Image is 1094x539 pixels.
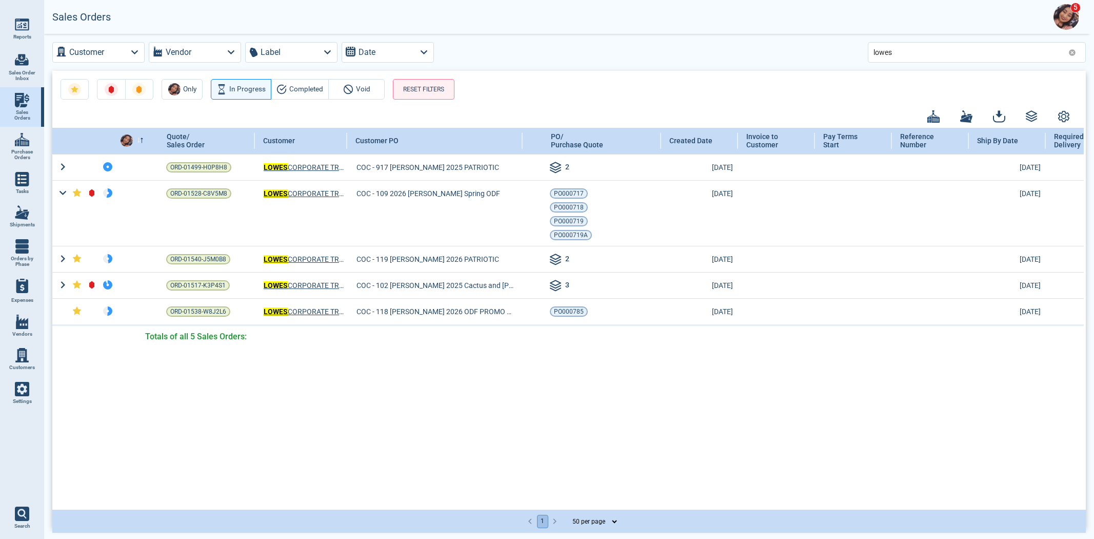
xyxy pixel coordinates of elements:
td: [DATE] [969,154,1046,180]
a: ORD-01540-J5M0B8 [166,254,230,264]
img: menu_icon [15,348,29,362]
button: Date [342,42,434,63]
span: CORPORATE TRADE PAYABLES [264,254,345,264]
a: PO000718 [550,202,588,213]
span: Customer PO [355,137,399,145]
span: CORPORATE TRADE PAYABLES [264,162,345,172]
span: COC - 102 [PERSON_NAME] 2025 Cactus and [PERSON_NAME] [356,280,513,291]
a: PO000717 [550,188,588,199]
span: Void [356,83,370,95]
span: Created Date [669,137,712,145]
img: menu_icon [15,93,29,107]
img: Avatar [168,83,181,95]
span: Totals of all 5 Sales Orders: [145,331,247,343]
nav: pagination navigation [524,515,561,528]
span: COC - 917 [PERSON_NAME] 2025 PATRIOTIC [356,162,499,172]
span: Reference Number [900,132,950,149]
h2: Sales Orders [52,11,111,23]
span: PO/ Purchase Quote [551,132,603,149]
span: Settings [13,398,32,405]
label: Customer [69,45,104,60]
span: 2 [565,162,569,174]
span: Tasks [16,188,29,195]
img: Avatar [121,134,133,147]
span: Vendors [12,331,32,337]
a: LOWESCORPORATE TRADE PAYABLES [264,280,345,291]
label: Vendor [166,45,191,60]
button: Label [245,42,337,63]
span: 5 [1070,3,1081,13]
input: Search for PO or Sales Order or shipment number, etc. [873,45,1064,60]
span: COC - 109 2026 [PERSON_NAME] Spring ODF [356,188,500,199]
a: LOWESCORPORATE TRADE PAYABLES [264,162,345,172]
span: Customers [9,364,35,371]
span: 2 [565,254,569,266]
span: Ship By Date [977,137,1018,145]
span: 3 [565,280,569,292]
a: LOWESCORPORATE TRADE PAYABLES [264,188,345,199]
td: [DATE] [661,272,738,298]
span: ORD-01517-K3P4S1 [170,280,226,291]
button: Void [328,79,385,100]
img: Avatar [1053,4,1079,30]
span: CORPORATE TRADE PAYABLES [264,280,345,291]
a: PO000785 [550,306,588,317]
mark: LOWES [264,189,288,198]
span: PO000717 [554,188,584,199]
span: ORD-01499-H0P8H8 [170,162,227,172]
span: CORPORATE TRADE PAYABLES [264,188,345,199]
a: ORD-01517-K3P4S1 [166,280,230,291]
mark: LOWES [264,281,288,290]
a: LOWESCORPORATE TRADE PAYABLES [264,306,345,317]
a: PO000719 [550,216,588,226]
span: Reports [13,34,31,40]
span: Sales Orders [8,109,36,121]
label: Date [359,45,375,60]
td: [DATE] [969,272,1046,298]
span: Shipments [10,222,35,228]
span: Pay Terms Start [823,132,873,149]
mark: LOWES [264,163,288,171]
a: PO000719A [550,230,592,240]
img: menu_icon [15,315,29,329]
td: [DATE] [969,298,1046,325]
label: Label [261,45,281,60]
span: COC - 119 [PERSON_NAME] 2026 PATRIOTIC [356,254,499,264]
span: In Progress [229,83,266,95]
td: [DATE] [661,154,738,180]
button: Customer [52,42,145,63]
span: COC - 118 [PERSON_NAME] 2026 ODF PROMO MS [356,306,513,317]
mark: LOWES [264,255,288,263]
a: ORD-01528-C8V5M8 [166,188,231,199]
a: ORD-01538-W8J2L6 [166,306,230,317]
button: page 1 [537,515,548,528]
a: ORD-01499-H0P8H8 [166,162,231,172]
button: AvatarOnly [162,79,203,100]
img: menu_icon [15,205,29,220]
td: [DATE] [969,246,1046,272]
td: [DATE] [661,298,738,325]
span: Quote/ Sales Order [167,132,205,149]
img: menu_icon [15,17,29,32]
span: ORD-01538-W8J2L6 [170,306,226,317]
a: LOWESCORPORATE TRADE PAYABLES [264,254,345,264]
td: [DATE] [969,180,1046,246]
span: Invoice to Customer [746,132,796,149]
span: PO000719 [554,216,584,226]
span: ORD-01528-C8V5M8 [170,188,227,199]
span: Completed [289,83,323,95]
span: Only [183,83,196,95]
td: [DATE] [661,180,738,246]
span: Purchase Orders [8,149,36,161]
img: menu_icon [15,132,29,147]
img: menu_icon [15,239,29,254]
button: Completed [271,79,329,100]
span: PO000785 [554,306,584,317]
span: Customer [263,137,295,145]
img: menu_icon [15,172,29,186]
img: menu_icon [15,382,29,396]
span: Expenses [11,297,33,303]
button: Vendor [149,42,241,63]
span: PO000719A [554,230,588,240]
button: In Progress [211,79,271,100]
